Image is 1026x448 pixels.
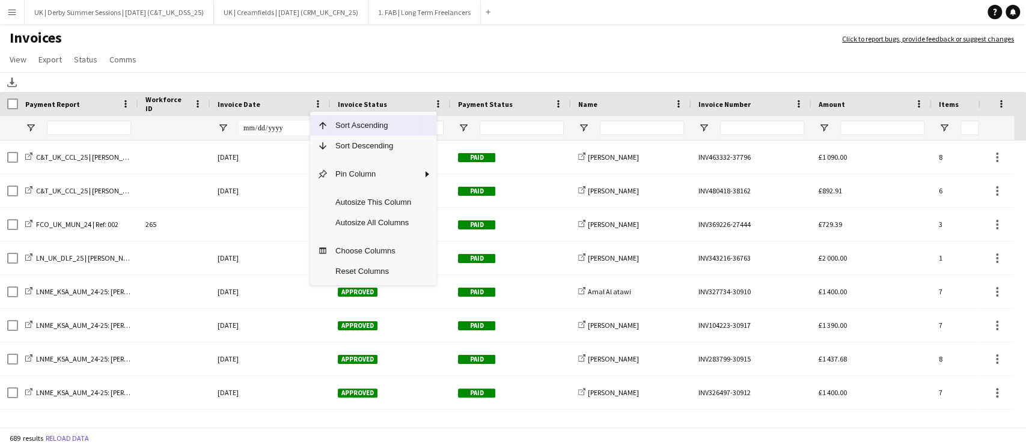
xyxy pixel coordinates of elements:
[34,52,67,67] a: Export
[25,321,217,330] a: LNME_KSA_AUM_24-25: [PERSON_NAME] | [PERSON_NAME]
[36,287,209,296] span: LNME_KSA_AUM_24-25: [PERSON_NAME] | Amal Al Atawi
[328,164,418,184] span: Pin Column
[38,54,62,65] span: Export
[25,153,143,162] a: C&T_UK_CCL_25 | [PERSON_NAME]
[105,52,141,67] a: Comms
[210,275,331,308] div: [DATE]
[819,220,842,229] span: £729.39
[691,342,811,375] div: INV283799-30915
[588,220,639,229] span: [PERSON_NAME]
[691,241,811,274] div: INV343216-36763
[328,241,418,261] span: Choose Columns
[210,376,331,409] div: [DATE]
[600,121,684,135] input: Name Filter Input
[588,253,639,262] span: [PERSON_NAME]
[939,123,950,133] button: Open Filter Menu
[10,54,26,65] span: View
[588,186,639,195] span: [PERSON_NAME]
[239,121,323,135] input: Invoice Date Filter Input
[328,213,418,233] span: Autosize All Columns
[210,141,331,174] div: [DATE]
[25,186,143,195] a: C&T_UK_CCL_25 | [PERSON_NAME]
[338,355,377,364] span: Approved
[69,52,102,67] a: Status
[25,287,209,296] a: LNME_KSA_AUM_24-25: [PERSON_NAME] | Amal Al Atawi
[338,321,377,330] span: Approved
[5,75,19,89] app-action-btn: Download
[43,432,91,445] button: Reload data
[214,1,368,24] button: UK | Creamfields | [DATE] (CRM_UK_CFN_25)
[36,220,118,229] span: FCO_UK_MUN_24 | Ref: 002
[588,153,639,162] span: [PERSON_NAME]
[328,192,418,213] span: Autosize This Column
[25,1,214,24] button: UK | Derby Summer Sessions | [DATE] (C&T_UK_DSS_25)
[691,208,811,241] div: INV369226-27444
[25,388,217,397] a: LNME_KSA_AUM_24-25: [PERSON_NAME] | [PERSON_NAME]
[588,354,639,363] span: [PERSON_NAME]
[36,186,143,195] span: C&T_UK_CCL_25 | [PERSON_NAME]
[338,389,377,398] span: Approved
[25,354,217,363] a: LNME_KSA_AUM_24-25: [PERSON_NAME] | [PERSON_NAME]
[328,115,418,136] span: Sort Ascending
[458,187,495,196] span: Paid
[36,354,217,363] span: LNME_KSA_AUM_24-25: [PERSON_NAME] | [PERSON_NAME]
[819,100,845,109] span: Amount
[368,1,481,24] button: 1. FAB | Long Term Freelancers
[218,100,260,109] span: Invoice Date
[819,321,847,330] span: £1 390.00
[36,153,143,162] span: C&T_UK_CCL_25 | [PERSON_NAME]
[691,275,811,308] div: INV327734-30910
[458,100,513,109] span: Payment Status
[109,54,136,65] span: Comms
[840,121,924,135] input: Amount Filter Input
[458,288,495,297] span: Paid
[458,123,469,133] button: Open Filter Menu
[691,141,811,174] div: INV463332-37796
[138,208,210,241] div: 265
[819,253,847,262] span: £2 000.00
[5,52,31,67] a: View
[74,54,97,65] span: Status
[210,342,331,375] div: [DATE]
[25,123,36,133] button: Open Filter Menu
[939,100,959,109] span: Items
[720,121,804,135] input: Invoice Number Filter Input
[458,389,495,398] span: Paid
[588,287,631,296] span: Amal Al atawi
[25,100,80,109] span: Payment Report
[819,123,829,133] button: Open Filter Menu
[819,287,847,296] span: £1 400.00
[578,123,589,133] button: Open Filter Menu
[842,34,1014,44] a: Click to report bugs, provide feedback or suggest changes
[210,174,331,207] div: [DATE]
[338,100,387,109] span: Invoice Status
[328,261,418,282] span: Reset Columns
[691,410,811,443] div: INV327734-30913
[328,136,418,156] span: Sort Descending
[36,321,217,330] span: LNME_KSA_AUM_24-25: [PERSON_NAME] | [PERSON_NAME]
[210,241,331,274] div: [DATE]
[691,376,811,409] div: INV326497-30912
[691,309,811,342] div: INV104223-30917
[338,288,377,297] span: Approved
[458,355,495,364] span: Paid
[210,309,331,342] div: [DATE]
[25,253,188,262] a: LN_UK_DLF_25 | [PERSON_NAME] | Advance Days
[458,153,495,162] span: Paid
[588,388,639,397] span: [PERSON_NAME]
[36,253,188,262] span: LN_UK_DLF_25 | [PERSON_NAME] | Advance Days
[458,220,495,229] span: Paid
[310,112,436,285] div: Column Menu
[819,186,842,195] span: £892.91
[218,123,228,133] button: Open Filter Menu
[819,354,847,363] span: £1 437.68
[698,100,751,109] span: Invoice Number
[25,220,118,229] a: FCO_UK_MUN_24 | Ref: 002
[698,123,709,133] button: Open Filter Menu
[145,95,189,113] span: Workforce ID
[819,388,847,397] span: £1 400.00
[578,100,597,109] span: Name
[36,388,217,397] span: LNME_KSA_AUM_24-25: [PERSON_NAME] | [PERSON_NAME]
[47,121,131,135] input: Payment Report Filter Input
[588,321,639,330] span: [PERSON_NAME]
